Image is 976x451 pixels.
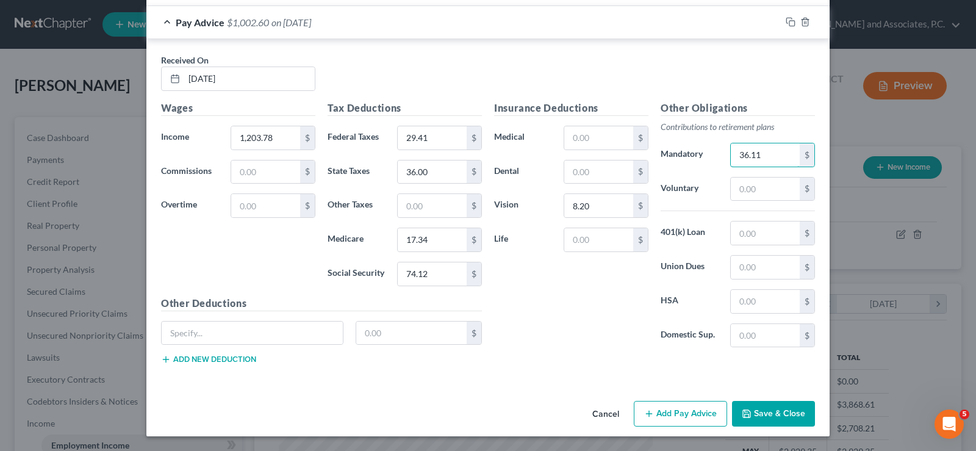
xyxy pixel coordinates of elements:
div: $ [633,126,648,150]
label: Overtime [155,193,224,218]
input: 0.00 [564,161,633,184]
h5: Other Deductions [161,296,482,311]
div: $ [300,161,315,184]
div: $ [467,322,481,345]
div: $ [800,290,814,313]
div: $ [800,324,814,347]
div: $ [467,262,481,286]
label: Social Security [321,262,391,286]
div: $ [633,194,648,217]
span: Income [161,131,189,142]
label: HSA [655,289,724,314]
h5: Insurance Deductions [494,101,648,116]
p: Contributions to retirement plans [661,121,815,133]
label: Medical [488,126,558,150]
div: $ [800,222,814,245]
input: 0.00 [398,194,467,217]
button: Add new deduction [161,355,256,364]
input: 0.00 [731,290,800,313]
input: 0.00 [564,126,633,150]
input: 0.00 [731,178,800,201]
h5: Wages [161,101,315,116]
button: Add Pay Advice [634,401,727,427]
div: $ [467,228,481,251]
input: Specify... [162,322,343,345]
label: Union Dues [655,255,724,280]
div: $ [633,161,648,184]
h5: Tax Deductions [328,101,482,116]
span: $1,002.60 [227,16,269,28]
input: 0.00 [398,126,467,150]
input: MM/DD/YYYY [184,67,315,90]
label: Commissions [155,160,224,184]
input: 0.00 [398,228,467,251]
input: 0.00 [398,262,467,286]
div: $ [467,126,481,150]
input: 0.00 [231,194,300,217]
button: Save & Close [732,401,815,427]
label: 401(k) Loan [655,221,724,245]
label: Voluntary [655,177,724,201]
span: 5 [960,410,969,419]
label: State Taxes [321,160,391,184]
span: on [DATE] [271,16,311,28]
div: $ [800,178,814,201]
label: Life [488,228,558,252]
input: 0.00 [356,322,467,345]
h5: Other Obligations [661,101,815,116]
iframe: Intercom live chat [935,410,964,439]
div: $ [467,194,481,217]
input: 0.00 [731,222,800,245]
label: Federal Taxes [321,126,391,150]
input: 0.00 [398,161,467,184]
div: $ [800,143,814,167]
label: Dental [488,160,558,184]
span: Received On [161,55,209,65]
input: 0.00 [231,161,300,184]
label: Medicare [321,228,391,252]
div: $ [467,161,481,184]
input: 0.00 [731,143,800,167]
div: $ [300,126,315,150]
label: Vision [488,193,558,218]
input: 0.00 [564,228,633,251]
input: 0.00 [731,324,800,347]
input: 0.00 [731,256,800,279]
label: Other Taxes [321,193,391,218]
input: 0.00 [231,126,300,150]
label: Mandatory [655,143,724,167]
label: Domestic Sup. [655,323,724,348]
div: $ [800,256,814,279]
button: Cancel [583,402,629,427]
input: 0.00 [564,194,633,217]
div: $ [633,228,648,251]
span: Pay Advice [176,16,224,28]
div: $ [300,194,315,217]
